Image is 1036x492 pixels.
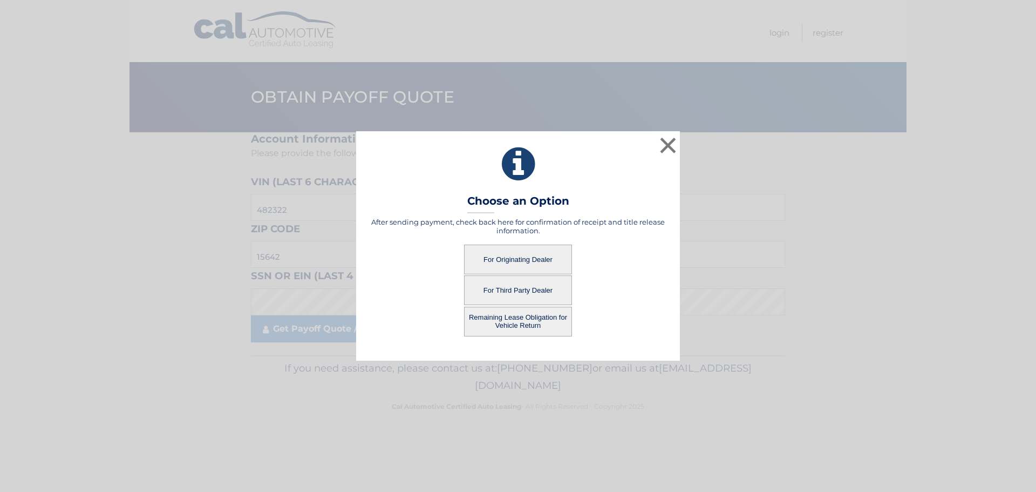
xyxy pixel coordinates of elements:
h3: Choose an Option [467,194,569,213]
button: For Originating Dealer [464,245,572,274]
h5: After sending payment, check back here for confirmation of receipt and title release information. [370,218,666,235]
button: × [657,134,679,156]
button: Remaining Lease Obligation for Vehicle Return [464,307,572,336]
button: For Third Party Dealer [464,275,572,305]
